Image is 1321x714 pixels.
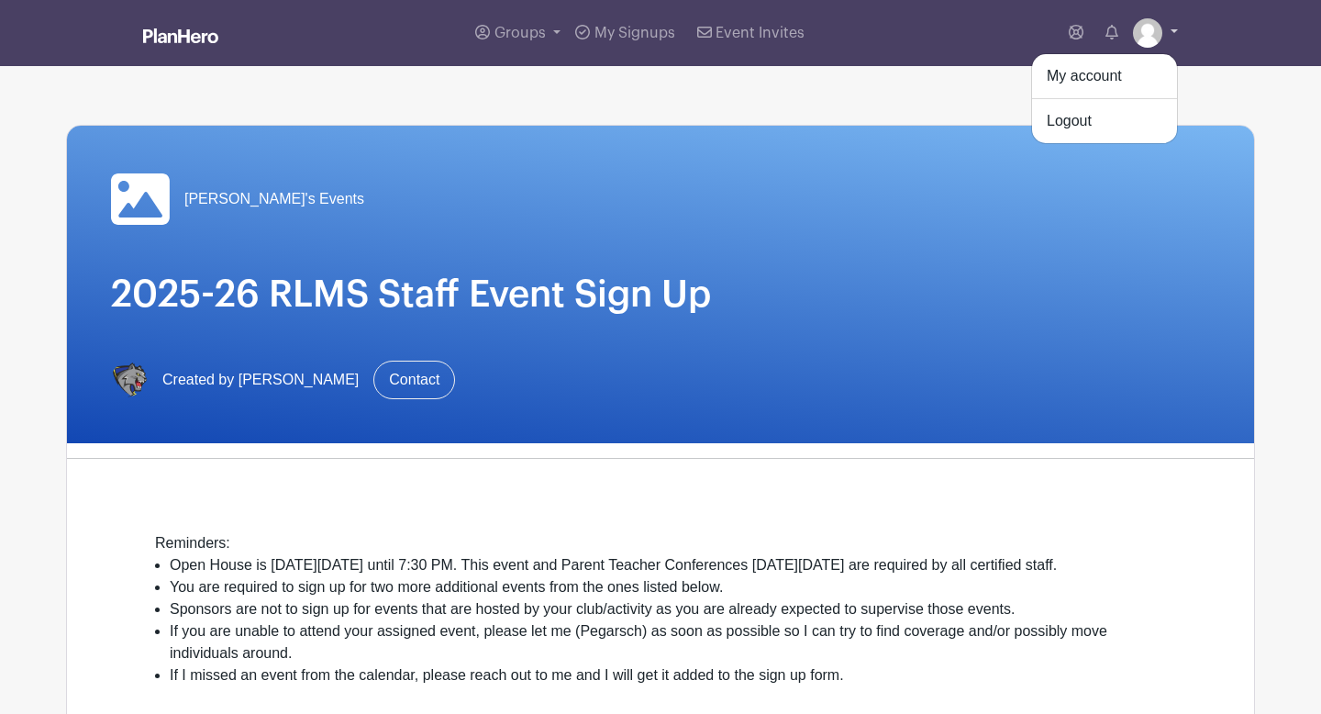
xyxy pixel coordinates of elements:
[170,576,1166,598] li: You are required to sign up for two more additional events from the ones listed below.
[1031,53,1178,144] div: Groups
[143,28,218,43] img: logo_white-6c42ec7e38ccf1d336a20a19083b03d10ae64f83f12c07503d8b9e83406b4c7d.svg
[170,664,1166,686] li: If I missed an event from the calendar, please reach out to me and I will get it added to the sig...
[155,532,1166,554] div: Reminders:
[170,598,1166,620] li: Sponsors are not to sign up for events that are hosted by your club/activity as you are already e...
[111,362,148,398] img: IMG_6734.PNG
[170,620,1166,664] li: If you are unable to attend your assigned event, please let me (Pegarsch) as soon as possible so ...
[594,26,675,40] span: My Signups
[373,361,455,399] a: Contact
[1032,61,1177,91] a: My account
[716,26,805,40] span: Event Invites
[1133,18,1162,48] img: default-ce2991bfa6775e67f084385cd625a349d9dcbb7a52a09fb2fda1e96e2d18dcdb.png
[111,273,1210,317] h1: 2025-26 RLMS Staff Event Sign Up
[184,188,364,210] span: [PERSON_NAME]'s Events
[494,26,546,40] span: Groups
[162,369,359,391] span: Created by [PERSON_NAME]
[1032,106,1177,136] a: Logout
[170,554,1166,576] li: Open House is [DATE][DATE] until 7:30 PM. This event and Parent Teacher Conferences [DATE][DATE] ...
